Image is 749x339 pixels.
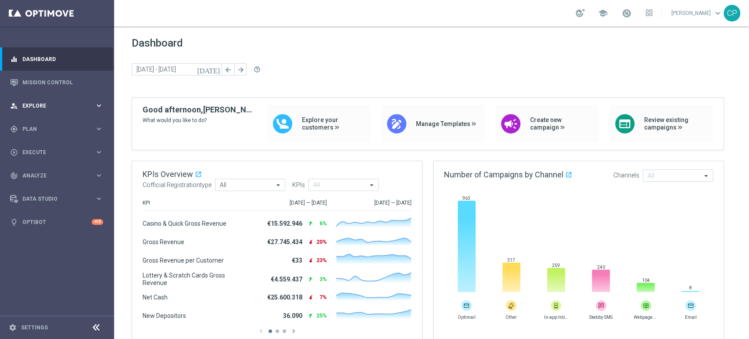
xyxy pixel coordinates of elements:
[95,101,103,110] i: keyboard_arrow_right
[10,102,18,110] i: person_search
[22,103,95,108] span: Explore
[598,8,608,18] span: school
[10,172,95,180] div: Analyze
[22,173,95,178] span: Analyze
[10,56,104,63] button: equalizer Dashboard
[22,126,95,132] span: Plan
[10,219,104,226] button: lightbulb Optibot +10
[10,172,18,180] i: track_changes
[22,47,103,71] a: Dashboard
[10,218,18,226] i: lightbulb
[10,55,18,63] i: equalizer
[9,324,17,332] i: settings
[10,102,104,109] button: person_search Explore keyboard_arrow_right
[22,196,95,202] span: Data Studio
[95,195,103,203] i: keyboard_arrow_right
[10,195,104,202] button: Data Studio keyboard_arrow_right
[10,125,18,133] i: gps_fixed
[92,219,103,225] div: +10
[10,148,18,156] i: play_circle_outline
[713,8,723,18] span: keyboard_arrow_down
[10,102,95,110] div: Explore
[10,79,104,86] button: Mission Control
[670,7,724,20] a: [PERSON_NAME]keyboard_arrow_down
[21,325,48,330] a: Settings
[10,125,95,133] div: Plan
[10,172,104,179] button: track_changes Analyze keyboard_arrow_right
[10,195,95,203] div: Data Studio
[95,125,103,133] i: keyboard_arrow_right
[10,71,103,94] div: Mission Control
[10,47,103,71] div: Dashboard
[95,171,103,180] i: keyboard_arrow_right
[724,5,740,22] div: CP
[22,210,92,234] a: Optibot
[10,149,104,156] button: play_circle_outline Execute keyboard_arrow_right
[10,126,104,133] button: gps_fixed Plan keyboard_arrow_right
[95,148,103,156] i: keyboard_arrow_right
[10,148,95,156] div: Execute
[10,210,103,234] div: Optibot
[22,71,103,94] a: Mission Control
[22,150,95,155] span: Execute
